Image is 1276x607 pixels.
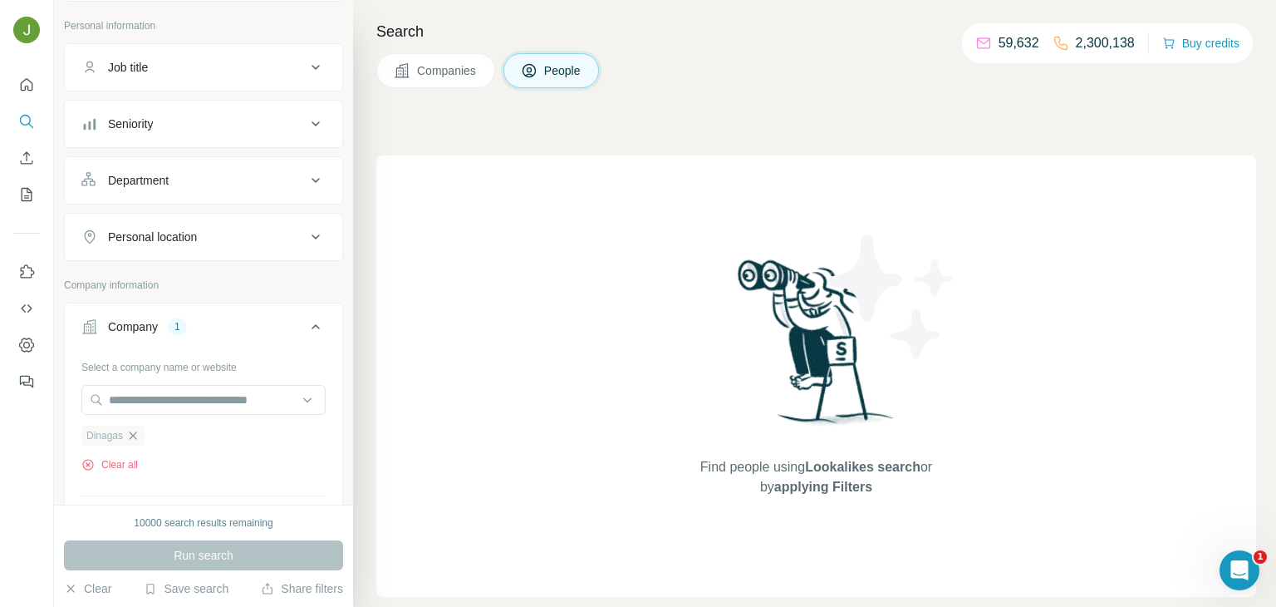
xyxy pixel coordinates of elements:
button: Clear all [81,457,138,472]
p: 2,300,138 [1076,33,1135,53]
img: Surfe Illustration - Stars [817,222,966,372]
button: Clear [64,580,111,597]
button: Dashboard [13,330,40,360]
div: Personal location [108,229,197,245]
button: Use Surfe API [13,294,40,323]
button: Quick start [13,70,40,100]
button: Company1 [65,307,342,353]
span: Dinagas [86,428,123,443]
p: 59,632 [999,33,1039,53]
button: Use Surfe on LinkedIn [13,257,40,287]
div: Select a company name or website [81,353,326,375]
span: applying Filters [774,480,872,494]
span: Companies [417,62,478,79]
button: Job title [65,47,342,87]
span: Find people using or by [683,457,949,497]
button: Search [13,106,40,136]
h4: Search [376,20,1256,43]
button: Save search [144,580,228,597]
span: 1 [1254,550,1267,564]
img: Avatar [13,17,40,43]
button: Feedback [13,367,40,397]
img: Surfe Illustration - Woman searching with binoculars [730,255,903,441]
button: My lists [13,180,40,210]
button: Personal location [65,217,342,257]
button: Buy credits [1162,32,1239,55]
span: Lookalikes search [805,460,920,474]
div: Department [108,172,169,189]
div: 10000 search results remaining [134,516,272,531]
button: Enrich CSV [13,143,40,173]
button: Department [65,160,342,200]
p: Personal information [64,18,343,33]
button: Seniority [65,104,342,144]
p: Company information [64,278,343,293]
iframe: Intercom live chat [1220,550,1259,590]
div: 1 [168,319,187,334]
span: People [544,62,582,79]
button: Share filters [261,580,343,597]
div: Seniority [108,116,153,132]
div: Company [108,318,158,335]
div: Watch our October Product update [325,3,553,40]
div: Job title [108,59,148,76]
